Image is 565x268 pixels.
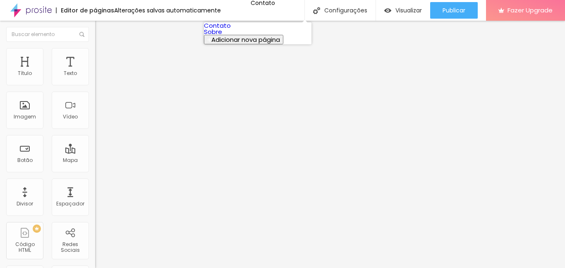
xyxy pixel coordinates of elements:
img: Icone [313,7,320,14]
span: Publicar [443,7,465,14]
img: view-1.svg [384,7,391,14]
a: Sobre [204,27,222,36]
div: Alterações salvas automaticamente [114,7,221,13]
div: Código HTML [8,241,41,254]
div: Imagem [14,114,36,120]
a: Contato [204,21,231,30]
span: Fazer Upgrade [508,7,553,14]
span: Adicionar nova página [211,35,280,44]
input: Buscar elemento [6,27,89,42]
div: Título [18,70,32,76]
div: Espaçador [56,201,84,207]
div: Mapa [63,157,78,163]
button: Adicionar nova página [204,35,283,44]
div: Texto [64,70,77,76]
div: Vídeo [63,114,78,120]
div: Redes Sociais [54,241,86,254]
div: Editor de páginas [56,7,114,13]
button: Visualizar [376,2,430,19]
iframe: Editor [95,21,565,268]
img: Icone [79,32,84,37]
button: Publicar [430,2,478,19]
div: Divisor [17,201,33,207]
span: Visualizar [395,7,422,14]
div: Botão [17,157,33,163]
